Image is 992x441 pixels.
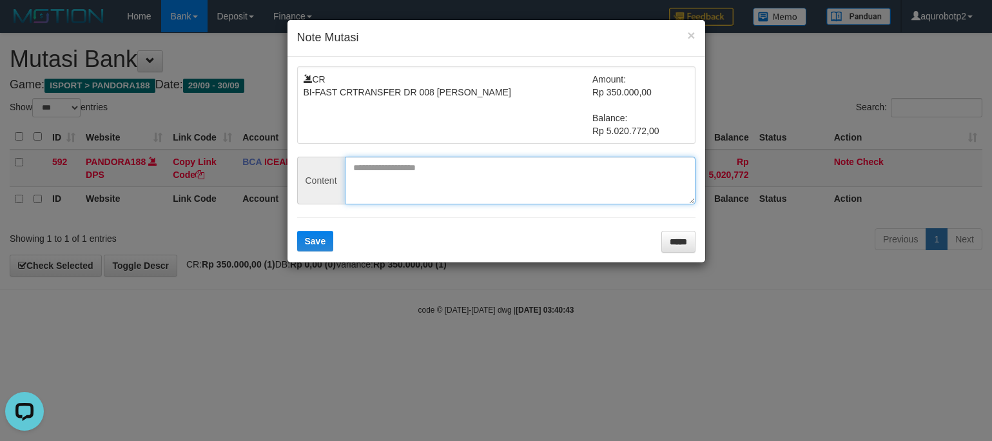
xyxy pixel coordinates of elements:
button: Save [297,231,334,251]
h4: Note Mutasi [297,30,695,46]
span: Content [297,157,345,204]
button: Open LiveChat chat widget [5,5,44,44]
button: × [687,28,695,42]
td: Amount: Rp 350.000,00 Balance: Rp 5.020.772,00 [592,73,689,137]
td: CR BI-FAST CRTRANSFER DR 008 [PERSON_NAME] [304,73,593,137]
span: Save [305,236,326,246]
